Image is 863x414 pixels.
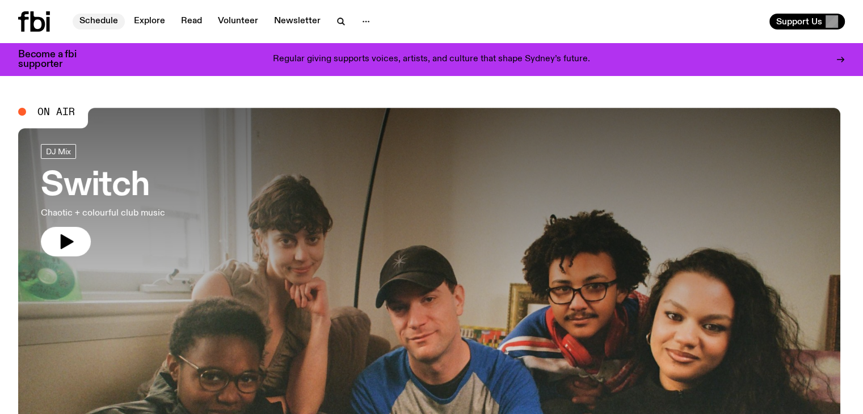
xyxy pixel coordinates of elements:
h3: Become a fbi supporter [18,50,91,69]
p: Regular giving supports voices, artists, and culture that shape Sydney’s future. [273,54,590,65]
a: Volunteer [211,14,265,29]
span: On Air [37,107,75,117]
a: Explore [127,14,172,29]
a: SwitchChaotic + colourful club music [41,144,165,256]
button: Support Us [769,14,845,29]
span: Support Us [776,16,822,27]
a: DJ Mix [41,144,76,159]
a: Schedule [73,14,125,29]
p: Chaotic + colourful club music [41,206,165,220]
a: Newsletter [267,14,327,29]
h3: Switch [41,170,165,202]
a: Read [174,14,209,29]
span: DJ Mix [46,147,71,155]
